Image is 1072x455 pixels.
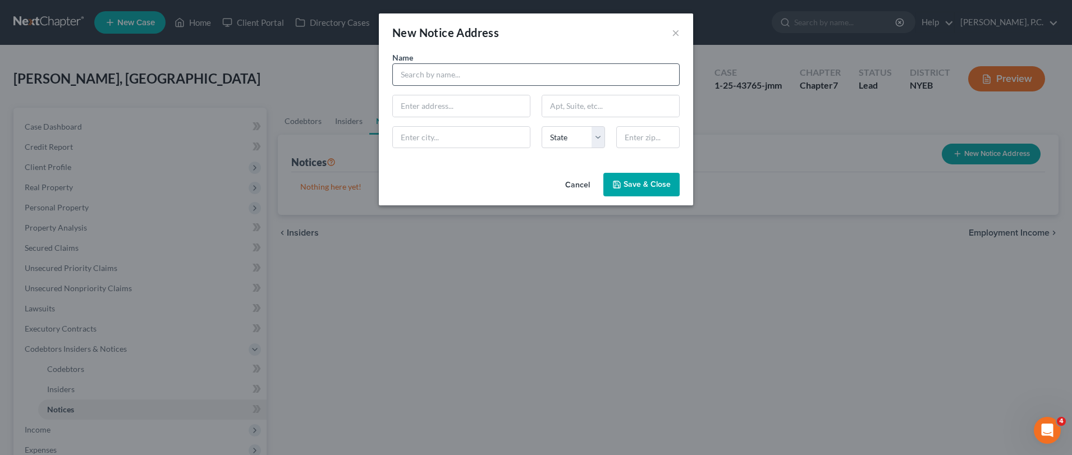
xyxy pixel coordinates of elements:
[672,26,680,39] button: ×
[419,26,500,39] span: Notice Address
[603,173,680,196] button: Save & Close
[616,126,680,149] input: Enter zip...
[624,180,671,189] span: Save & Close
[392,53,413,62] span: Name
[556,174,599,196] button: Cancel
[392,63,680,86] input: Search by name...
[393,95,530,117] input: Enter address...
[542,95,679,117] input: Apt, Suite, etc...
[1034,417,1061,444] iframe: Intercom live chat
[392,26,416,39] span: New
[1057,417,1066,426] span: 4
[393,127,530,148] input: Enter city...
